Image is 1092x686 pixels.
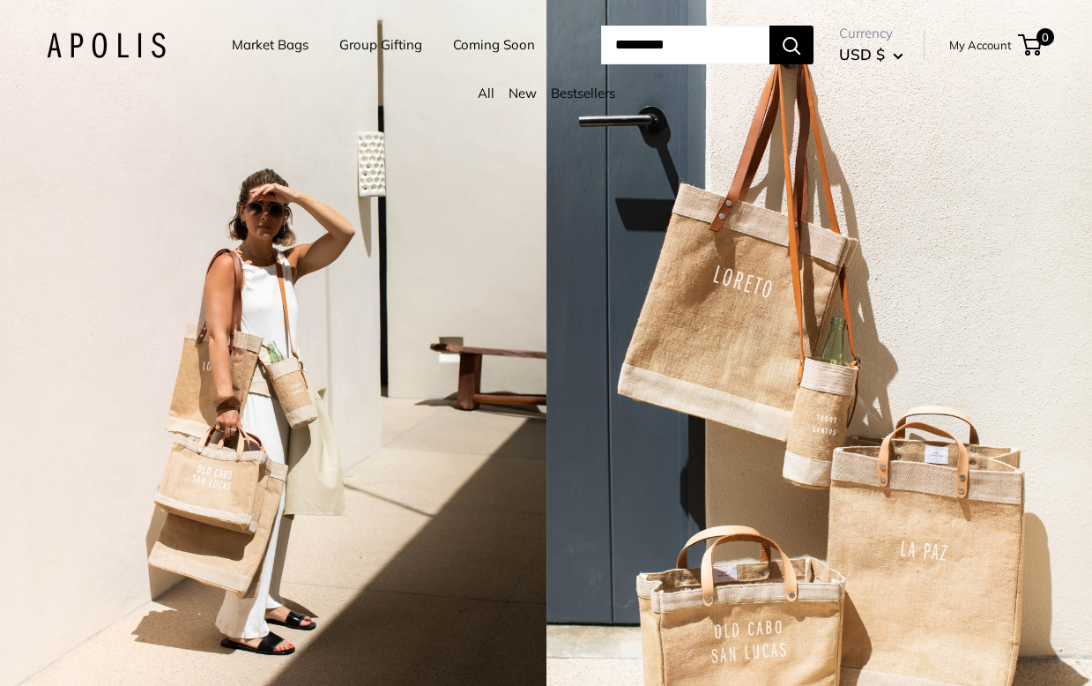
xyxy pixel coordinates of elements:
[47,33,166,58] img: Apolis
[1020,34,1042,56] a: 0
[339,33,422,57] a: Group Gifting
[478,85,494,101] a: All
[601,26,769,64] input: Search...
[839,45,885,63] span: USD $
[509,85,537,101] a: New
[839,21,903,46] span: Currency
[1036,28,1054,46] span: 0
[839,41,903,69] button: USD $
[769,26,813,64] button: Search
[453,33,535,57] a: Coming Soon
[232,33,308,57] a: Market Bags
[551,85,615,101] a: Bestsellers
[949,34,1012,56] a: My Account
